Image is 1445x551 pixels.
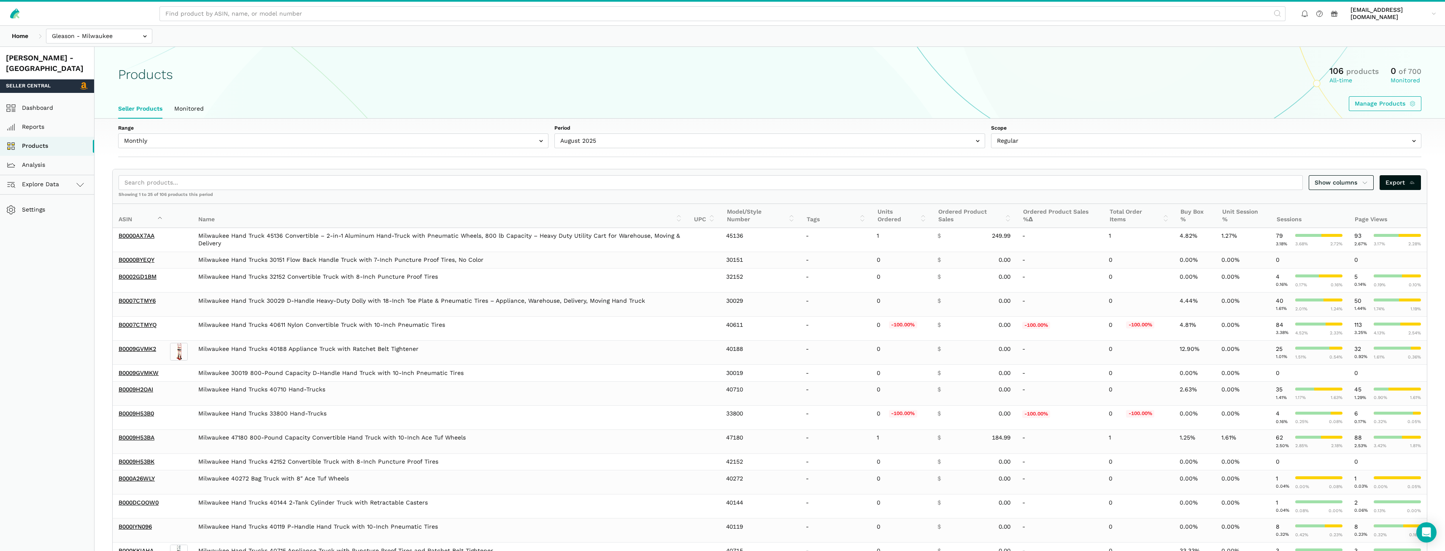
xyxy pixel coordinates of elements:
span: $ [937,273,941,281]
span: Browser Page View % [1374,330,1385,336]
span: 1.01% [1276,354,1287,359]
span: Browser Page Views 25 (1.61%) [1374,347,1411,350]
td: 0.00% [1174,405,1215,429]
a: B0007CTMYQ [119,321,157,328]
div: All-time [1329,77,1379,84]
span: Browser Page View % [1374,395,1387,401]
td: 0 [871,365,932,382]
span: Browser Page View % [1374,282,1386,288]
span: Browser Sessions 34 (2.85%) [1295,436,1321,439]
a: Monitored [168,99,210,119]
span: [EMAIL_ADDRESS][DOMAIN_NAME] [1350,6,1429,21]
th: ASIN: activate to sort column descending [113,204,169,228]
td: - [1016,381,1103,405]
span: Browser Session % [1295,330,1308,336]
td: 40188 [720,341,800,365]
span: Browser Page Views 5 (0.32%) [1374,412,1413,415]
td: - [800,381,871,405]
td: 0 [1270,365,1348,382]
th: Page Views [1349,204,1427,228]
td: - [1016,293,1103,317]
span: 0.00 [999,458,1010,466]
td: 0 [871,293,932,317]
div: Monitored [1391,77,1421,84]
td: 0 [1103,453,1174,470]
td: Milwaukee Hand Trucks 40611 Nylon Convertible Truck with 10-Inch Pneumatic Tires [192,317,687,341]
span: Browser Page View % [1374,354,1385,360]
span: Browser Page View % [1374,306,1385,312]
span: Browser Page View % [1374,241,1385,247]
span: $ [937,232,941,240]
input: Find product by ASIN, name, or model number [159,6,1286,21]
span: Browser Session % [1295,306,1307,312]
span: $ [937,297,941,305]
span: Session % [1276,475,1289,490]
td: - [1016,453,1103,470]
span: Page View % [1354,475,1368,490]
td: Milwaukee Hand Trucks 40144 2-Tank Cylinder Truck with Retractable Casters [192,494,687,518]
span: Mobile App Sessions 28 (2.18%) [1321,436,1342,439]
span: Browser Page View % [1374,484,1388,490]
td: Milwaukee Hand Trucks 30151 Flow Back Handle Truck with 7-Inch Puncture Proof Tires, No Color [192,252,687,269]
td: 4.82% [1174,228,1215,252]
span: $ [937,321,941,329]
label: Period [554,125,985,132]
a: [EMAIL_ADDRESS][DOMAIN_NAME] [1348,5,1439,22]
td: Milwaukee Hand Trucks 40710 Hand-Trucks [192,381,687,405]
span: 1.41% [1276,395,1287,400]
td: - [800,429,871,453]
span: 0.14% [1354,282,1366,287]
span: 0.00 [999,345,1010,353]
span: Browser Session % [1295,419,1308,425]
td: 0 [1103,269,1174,293]
td: 47180 [720,429,800,453]
span: $ [937,458,941,466]
span: Session % [1276,386,1287,401]
span: $ [937,369,941,377]
td: 1.61% [1215,429,1270,453]
td: 45136 [720,228,800,252]
span: 1.29% [1354,395,1366,400]
td: 0 [871,453,932,470]
span: -100.00% [889,321,917,329]
td: 0 [1348,365,1427,382]
td: 0 [1103,341,1174,365]
th: UPC: activate to sort column ascending [688,204,721,228]
td: 0.00% [1174,470,1215,494]
span: Mobile App Page Views 35 (1.81%) [1402,436,1421,439]
td: 0.00% [1174,252,1215,269]
td: - [1016,252,1103,269]
td: 4.44% [1174,293,1215,317]
span: 0 [877,410,881,418]
span: Mobile App Page View % [1408,354,1421,360]
th: Unit Session % [1216,204,1271,228]
span: Mobile App Sessions 30 (2.33%) [1326,323,1342,326]
span: 0.00 [999,410,1010,418]
span: Mobile App Page View % [1408,241,1421,247]
span: Mobile App Page Views 7 (0.36%) [1411,347,1421,350]
span: Mobile App Session % [1331,306,1342,312]
td: 1.25% [1174,429,1215,453]
h1: Products [118,67,173,82]
span: Session % [1276,410,1288,425]
td: 0 [1103,293,1174,317]
td: 0 [871,494,932,518]
td: - [800,293,871,317]
td: Milwaukee Hand Truck 45136 Convertible – 2-in-1 Aluminum Hand-Truck with Pneumatic Wheels, 800 lb... [192,228,687,252]
span: 0.04% [1276,483,1289,489]
td: 0.00% [1174,365,1215,382]
input: Monthly [118,133,548,148]
a: B0009H53BK [119,458,154,465]
span: Page View % [1354,273,1366,288]
td: 30019 [720,365,800,382]
a: Manage Products [1349,96,1422,111]
td: Milwaukee Hand Trucks 42152 Convertible Truck with 8-Inch Puncture Proof Tires [192,453,687,470]
span: 0.03% [1354,483,1368,489]
span: Browser Page Views 53 (3.42%) [1374,436,1402,439]
span: Mobile App Page View % [1407,419,1421,425]
td: 12.90% [1174,341,1215,365]
span: Session % [1276,434,1289,449]
input: Gleason - Milwaukee [46,29,152,43]
span: 3.38% [1276,330,1288,335]
span: Mobile App Page Views 23 (1.19%) [1399,299,1421,301]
